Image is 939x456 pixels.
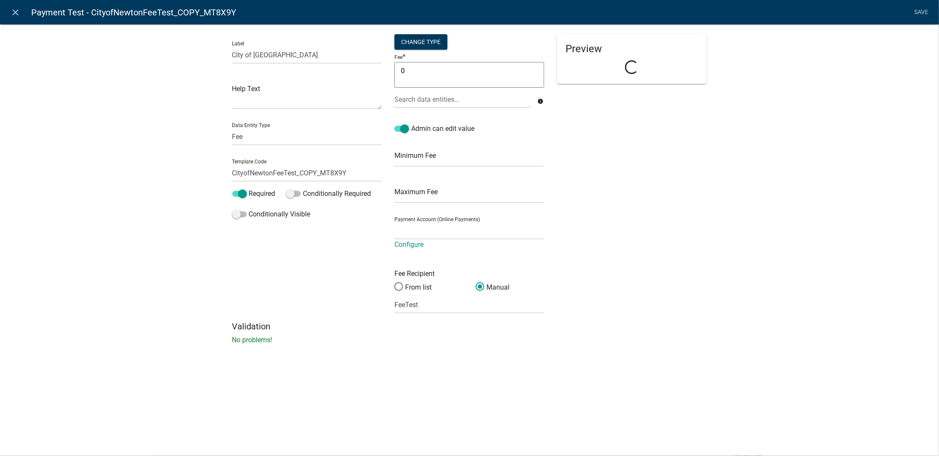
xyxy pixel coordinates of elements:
[394,124,474,134] label: Admin can edit value
[388,269,551,279] div: Fee Recipient
[232,321,707,332] h5: Validation
[31,4,236,21] span: Payment Test - CityofNewtonFeeTest_COPY_MT8X9Y
[476,282,509,293] label: Manual
[394,240,424,249] a: Configure
[566,43,698,55] h5: Preview
[11,7,21,18] i: close
[232,335,707,345] p: No problems!
[394,282,432,293] label: From list
[537,98,543,104] i: info
[394,34,447,50] div: Change Type
[394,54,403,60] p: Fee
[232,189,275,199] label: Required
[394,91,530,108] input: Search data entities...
[232,209,311,219] label: Conditionally Visible
[286,189,371,199] label: Conditionally Required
